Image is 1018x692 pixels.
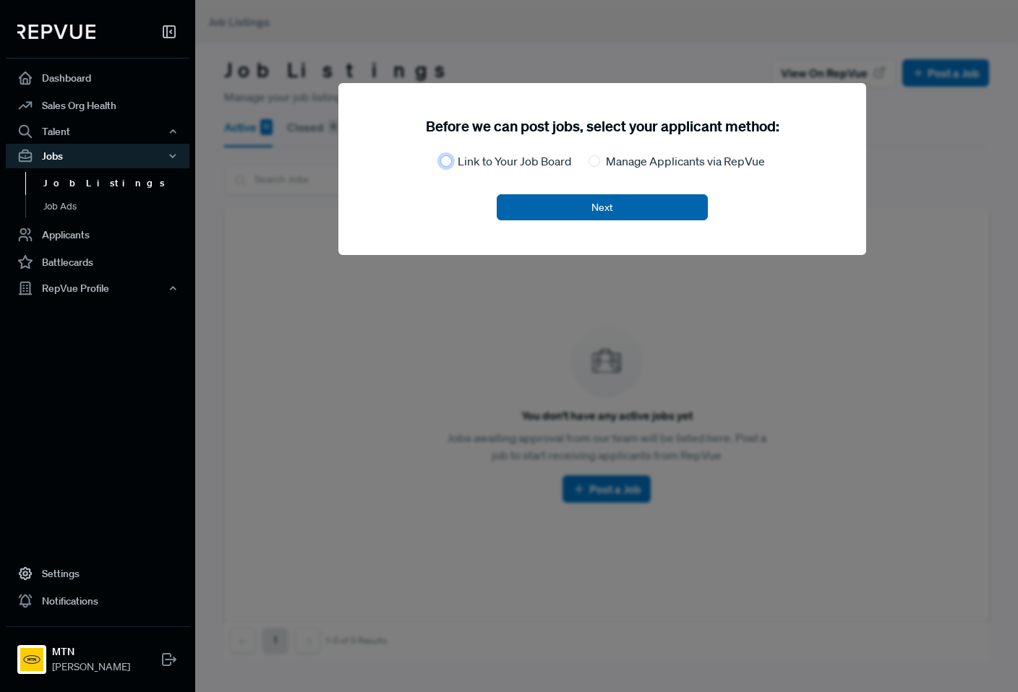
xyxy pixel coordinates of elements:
a: MTNMTN[PERSON_NAME] [6,626,189,680]
button: Jobs [6,144,189,168]
a: Sales Org Health [6,92,189,119]
a: Battlecards [6,248,189,276]
a: Job Listings [25,172,209,195]
a: Job Ads [25,195,209,218]
a: Notifications [6,587,189,615]
a: Settings [6,560,189,587]
a: Dashboard [6,64,189,92]
img: RepVue [17,25,95,39]
a: Applicants [6,221,189,248]
img: MTN [20,648,43,671]
strong: MTN [52,644,130,659]
button: Talent [6,119,189,144]
button: RepVue Profile [6,276,189,300]
label: Manage Applicants via RepVue [606,152,765,170]
h5: Before we can post jobs, select your applicant method: [426,118,779,135]
label: Link to Your Job Board [458,152,571,170]
span: [PERSON_NAME] [52,659,130,675]
button: Next [497,194,708,220]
